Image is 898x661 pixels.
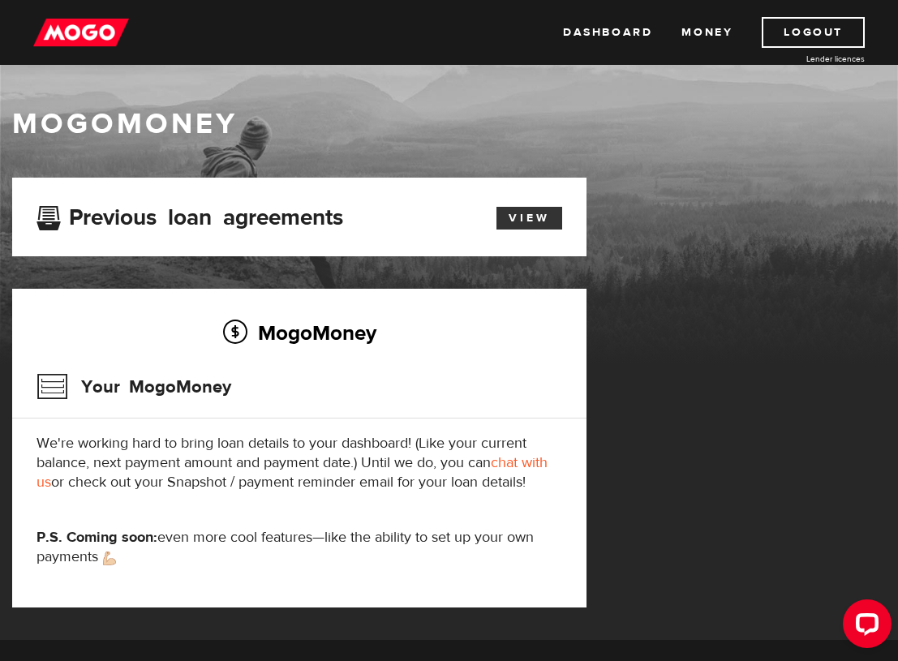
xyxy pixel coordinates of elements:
img: strong arm emoji [103,552,116,565]
h3: Previous loan agreements [37,204,343,225]
a: Logout [762,17,865,48]
img: mogo_logo-11ee424be714fa7cbb0f0f49df9e16ec.png [33,17,129,48]
a: Money [681,17,733,48]
strong: P.S. Coming soon: [37,528,157,547]
h1: MogoMoney [12,107,886,141]
p: even more cool features—like the ability to set up your own payments [37,528,562,567]
h3: Your MogoMoney [37,366,231,408]
iframe: LiveChat chat widget [830,593,898,661]
h2: MogoMoney [37,315,562,350]
a: chat with us [37,453,548,491]
a: Lender licences [743,53,865,65]
a: Dashboard [563,17,652,48]
a: View [496,207,562,230]
p: We're working hard to bring loan details to your dashboard! (Like your current balance, next paym... [37,434,562,492]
